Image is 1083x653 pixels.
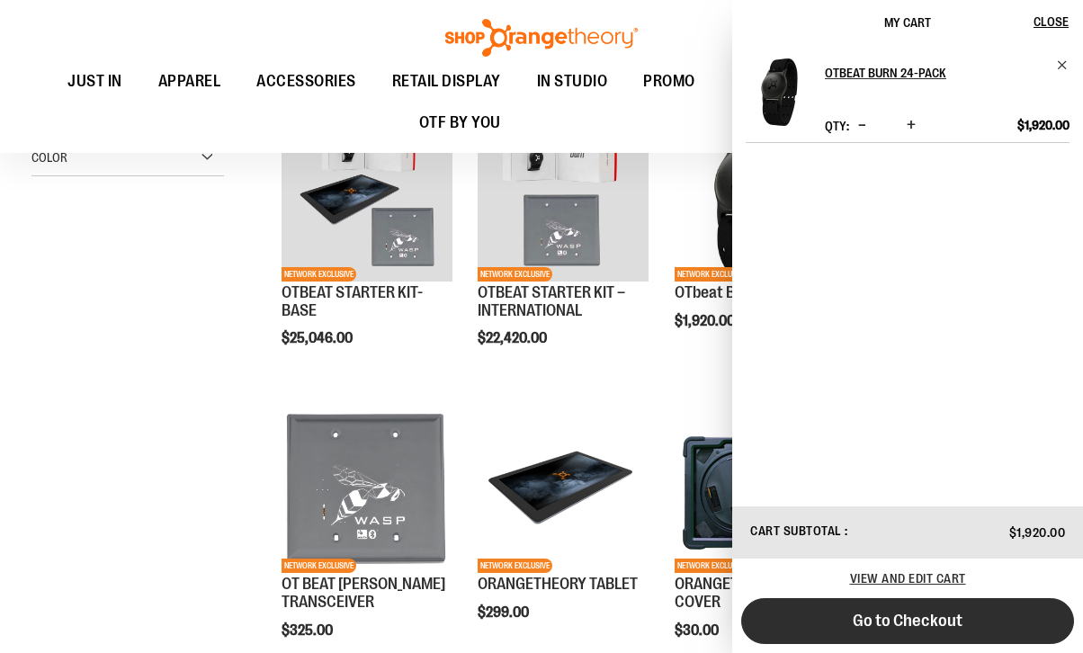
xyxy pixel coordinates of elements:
[282,283,423,319] a: OTBEAT STARTER KIT- BASE
[741,598,1074,644] button: Go to Checkout
[419,103,501,143] span: OTF BY YOU
[282,111,452,282] img: OTBEAT STARTER KIT- BASE
[392,61,501,102] span: RETAIL DISPLAY
[443,19,640,57] img: Shop Orangetheory
[675,267,749,282] span: NETWORK EXCLUSIVE
[478,604,532,621] span: $299.00
[675,575,835,611] a: ORANGETHEORY TABLET COVER
[643,61,695,102] span: PROMO
[537,61,608,102] span: IN STUDIO
[884,15,931,30] span: My Cart
[731,61,853,102] span: FINAL PUSH SALE
[67,61,122,102] span: JUST IN
[1009,525,1066,540] span: $1,920.00
[1017,117,1070,133] span: $1,920.00
[282,111,452,284] a: OTBEAT STARTER KIT- BASENETWORK EXCLUSIVE
[675,283,814,301] a: OTbeat Burn 24-pack
[256,61,356,102] span: ACCESSORIES
[746,58,1070,143] li: Product
[825,58,1045,87] h2: OTbeat Burn 24-pack
[374,61,519,103] a: RETAIL DISPLAY
[666,102,855,375] div: product
[282,267,356,282] span: NETWORK EXCLUSIVE
[854,117,871,135] button: Decrease product quantity
[519,61,626,102] a: IN STUDIO
[675,111,846,282] img: OTbeat Burn 24-pack
[478,575,638,593] a: ORANGETHEORY TABLET
[478,402,649,576] a: Product image for ORANGETHEORY TABLETNETWORK EXCLUSIVE
[478,111,649,284] a: OTBEAT STARTER KIT – INTERNATIONALNETWORK EXCLUSIVE
[273,102,461,393] div: product
[140,61,239,103] a: APPAREL
[478,283,625,319] a: OTBEAT STARTER KIT – INTERNATIONAL
[401,103,519,144] a: OTF BY YOU
[478,111,649,282] img: OTBEAT STARTER KIT – INTERNATIONAL
[750,523,842,538] span: Cart Subtotal
[282,402,452,576] a: Product image for OT BEAT POE TRANSCEIVERNETWORK EXCLUSIVE
[675,559,749,573] span: NETWORK EXCLUSIVE
[282,559,356,573] span: NETWORK EXCLUSIVE
[158,61,221,102] span: APPAREL
[282,330,355,346] span: $25,046.00
[238,61,374,103] a: ACCESSORIES
[853,611,962,631] span: Go to Checkout
[1034,14,1069,29] span: Close
[675,111,846,284] a: OTbeat Burn 24-packNETWORK EXCLUSIVE
[902,117,920,135] button: Increase product quantity
[478,559,552,573] span: NETWORK EXCLUSIVE
[478,402,649,573] img: Product image for ORANGETHEORY TABLET
[469,102,658,393] div: product
[31,150,67,165] span: Color
[825,119,849,133] label: Qty
[625,61,713,103] a: PROMO
[713,61,871,103] a: FINAL PUSH SALE
[850,571,966,586] a: View and edit cart
[478,330,550,346] span: $22,420.00
[675,622,721,639] span: $30.00
[1056,58,1070,72] a: Remove item
[825,58,1070,87] a: OTbeat Burn 24-pack
[282,402,452,573] img: Product image for OT BEAT POE TRANSCEIVER
[282,622,336,639] span: $325.00
[746,58,813,126] img: OTbeat Burn 24-pack
[675,402,846,576] a: Product image for ORANGETHEORY TABLET COVERNETWORK EXCLUSIVE
[282,575,445,611] a: OT BEAT [PERSON_NAME] TRANSCEIVER
[49,61,140,103] a: JUST IN
[675,313,738,329] span: $1,920.00
[478,267,552,282] span: NETWORK EXCLUSIVE
[675,402,846,573] img: Product image for ORANGETHEORY TABLET COVER
[746,58,813,138] a: OTbeat Burn 24-pack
